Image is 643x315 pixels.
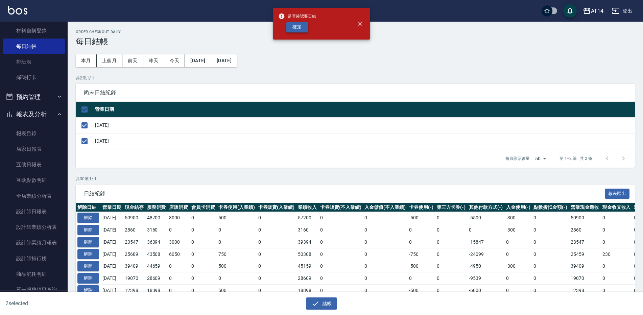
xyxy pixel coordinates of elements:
[167,260,190,272] td: 0
[167,284,190,296] td: 0
[318,203,363,212] th: 卡券販賣(不入業績)
[296,260,318,272] td: 45159
[145,236,168,248] td: 36394
[363,224,407,236] td: 0
[569,284,601,296] td: 12398
[145,248,168,260] td: 43508
[77,273,99,284] button: 解除
[407,212,435,224] td: -500
[435,203,468,212] th: 第三方卡券(-)
[3,188,65,204] a: 全店業績分析表
[435,212,468,224] td: 0
[407,272,435,285] td: 0
[167,203,190,212] th: 店販消費
[101,224,123,236] td: [DATE]
[101,212,123,224] td: [DATE]
[296,284,318,296] td: 18898
[211,54,237,67] button: [DATE]
[569,212,601,224] td: 50900
[257,260,296,272] td: 0
[532,248,569,260] td: 0
[569,224,601,236] td: 2860
[363,260,407,272] td: 0
[77,249,99,260] button: 解除
[257,212,296,224] td: 0
[435,248,468,260] td: 0
[296,236,318,248] td: 39394
[467,212,504,224] td: -5500
[435,224,468,236] td: 0
[504,272,532,285] td: 0
[190,272,217,285] td: 0
[407,260,435,272] td: -500
[605,190,630,196] a: 報表匯出
[467,248,504,260] td: -24099
[190,284,217,296] td: 0
[363,236,407,248] td: 0
[101,236,123,248] td: [DATE]
[569,272,601,285] td: 19070
[145,203,168,212] th: 服務消費
[306,297,337,310] button: 結帳
[467,260,504,272] td: -4950
[601,224,633,236] td: 0
[190,224,217,236] td: 0
[101,203,123,212] th: 營業日期
[363,212,407,224] td: 0
[563,4,577,18] button: save
[532,149,549,168] div: 50
[609,5,635,17] button: 登出
[467,224,504,236] td: 0
[532,260,569,272] td: 0
[101,260,123,272] td: [DATE]
[3,88,65,106] button: 預約管理
[123,212,145,224] td: 50900
[435,236,468,248] td: 0
[505,155,530,162] p: 每頁顯示數量
[123,236,145,248] td: 23547
[257,272,296,285] td: 0
[257,284,296,296] td: 0
[601,203,633,212] th: 現金收支收入
[504,224,532,236] td: -300
[532,284,569,296] td: 0
[97,54,122,67] button: 上個月
[318,260,363,272] td: 0
[167,224,190,236] td: 0
[601,212,633,224] td: 0
[76,37,635,46] h3: 每日結帳
[318,236,363,248] td: 0
[217,212,257,224] td: 500
[217,272,257,285] td: 0
[77,285,99,296] button: 解除
[167,248,190,260] td: 6050
[407,248,435,260] td: -750
[3,70,65,85] a: 掃碼打卡
[435,284,468,296] td: 0
[76,203,101,212] th: 解除日結
[84,190,605,197] span: 日結紀錄
[145,284,168,296] td: 18398
[601,284,633,296] td: 0
[143,54,164,67] button: 昨天
[217,236,257,248] td: 0
[353,16,367,31] button: close
[318,248,363,260] td: 0
[93,117,635,133] td: [DATE]
[286,22,308,32] button: 確定
[467,203,504,212] th: 其他付款方式(-)
[76,30,635,34] h2: Order checkout daily
[77,213,99,223] button: 解除
[363,248,407,260] td: 0
[76,54,97,67] button: 本月
[145,260,168,272] td: 44659
[467,236,504,248] td: -15847
[3,105,65,123] button: 報表及分析
[77,237,99,247] button: 解除
[435,260,468,272] td: 0
[3,266,65,282] a: 商品消耗明細
[190,236,217,248] td: 0
[257,203,296,212] th: 卡券販賣(入業績)
[605,189,630,199] button: 報表匯出
[190,203,217,212] th: 會員卡消費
